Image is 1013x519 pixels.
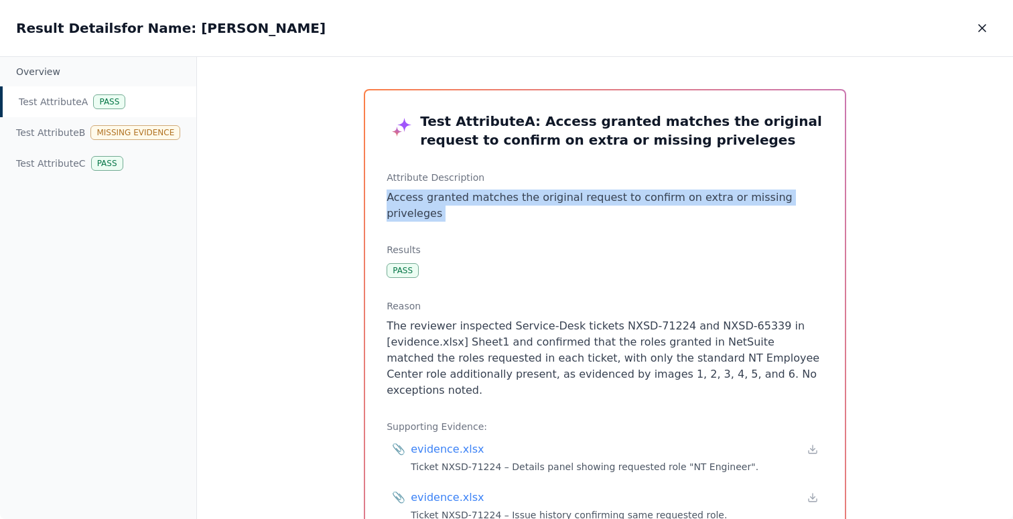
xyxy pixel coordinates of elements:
h2: Result Details for Name: [PERSON_NAME] [16,19,326,38]
span: 📎 [392,490,405,506]
h3: Test Attribute A : Access granted matches the original request to confirm on extra or missing pri... [387,112,823,149]
div: evidence.xlsx [411,490,484,506]
h3: Reason [387,299,823,313]
h3: Supporting Evidence: [387,420,823,433]
a: Download file [807,444,818,455]
p: Access granted matches the original request to confirm on extra or missing priveleges [387,190,823,222]
div: Ticket NXSD-71224 – Details panel showing requested role "NT Engineer". [411,460,818,473]
span: 📎 [392,441,405,457]
div: Pass [93,94,125,109]
a: Download file [807,492,818,503]
h3: Attribute Description [387,171,823,184]
div: Pass [387,263,419,278]
h3: Results [387,243,823,256]
p: The reviewer inspected Service-Desk tickets NXSD-71224 and NXSD-65339 in [evidence.xlsx] Sheet1 a... [387,318,823,398]
div: Missing Evidence [90,125,180,140]
div: evidence.xlsx [411,441,484,457]
div: Pass [91,156,123,171]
